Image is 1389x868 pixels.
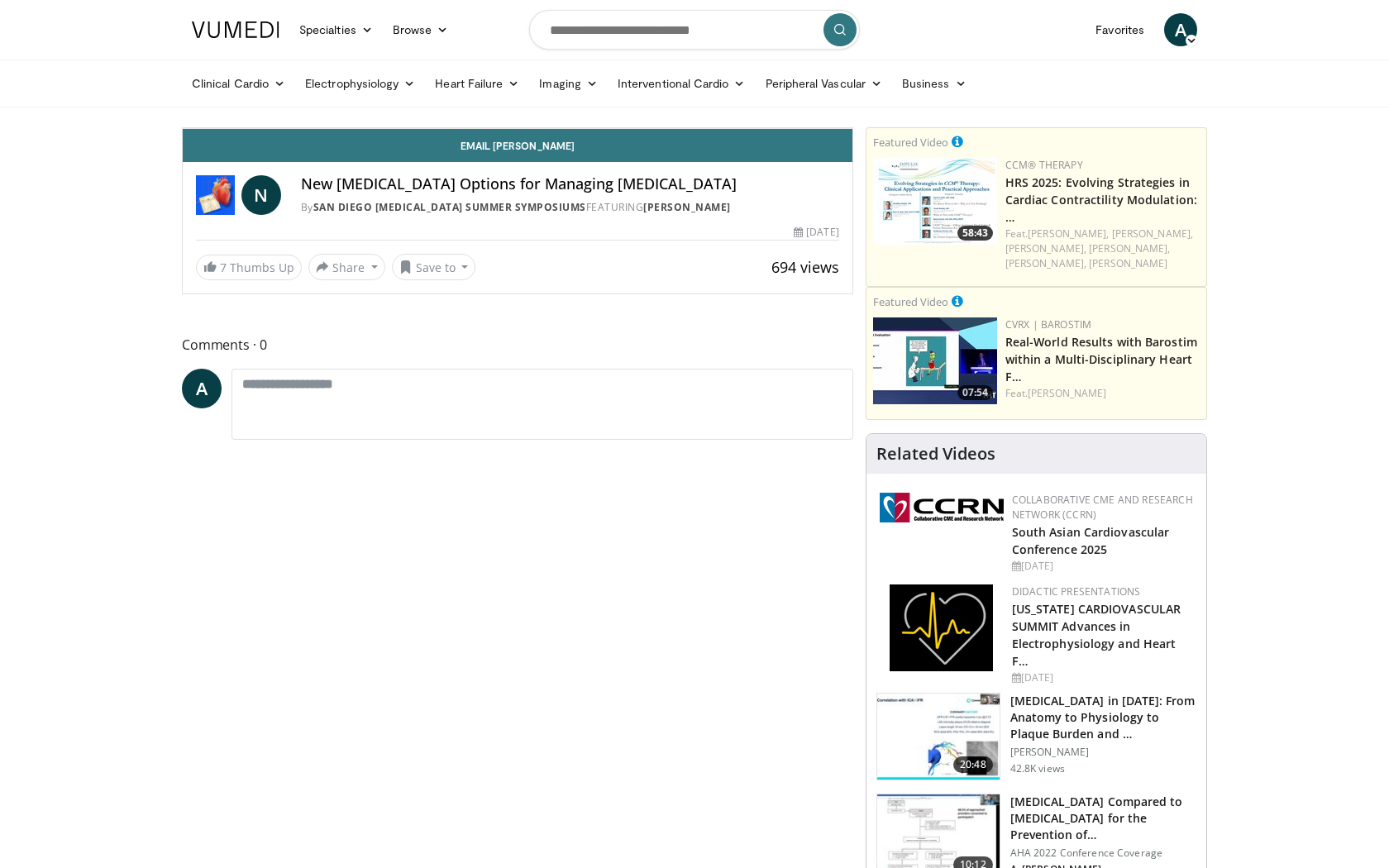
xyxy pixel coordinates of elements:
[1005,256,1086,270] a: [PERSON_NAME],
[392,254,476,280] button: Save to
[1086,13,1154,46] a: Favorites
[876,693,1196,780] a: 20:48 [MEDICAL_DATA] in [DATE]: From Anatomy to Physiology to Plaque Burden and … [PERSON_NAME] 4...
[1012,559,1193,574] div: [DATE]
[182,67,295,100] a: Clinical Cardio
[877,694,1000,780] img: 823da73b-7a00-425d-bb7f-45c8b03b10c3.150x105_q85_crop-smart_upscale.jpg
[756,67,892,100] a: Peripheral Vascular
[890,584,993,671] img: 1860aa7a-ba06-47e3-81a4-3dc728c2b4cf.png.150x105_q85_autocrop_double_scale_upscale_version-0.2.png
[308,254,385,280] button: Share
[953,756,993,773] span: 20:48
[196,175,235,215] img: San Diego Heart Failure Summer Symposiums
[220,260,227,275] span: 7
[1012,524,1170,557] a: South Asian Cardiovascular Conference 2025
[425,67,529,100] a: Heart Failure
[529,10,860,50] input: Search topics, interventions
[289,13,383,46] a: Specialties
[873,317,997,404] a: 07:54
[1012,601,1181,669] a: [US_STATE] CARDIOVASCULAR SUMMIT Advances in Electrophysiology and Heart F…
[892,67,976,100] a: Business
[873,317,997,404] img: d6bcd5d9-0712-4576-a4e4-b34173a4dc7b.150x105_q85_crop-smart_upscale.jpg
[1089,256,1167,270] a: [PERSON_NAME]
[241,175,281,215] a: N
[643,200,731,214] a: [PERSON_NAME]
[301,200,839,215] div: By FEATURING
[1010,847,1196,860] p: AHA 2022 Conference Coverage
[1028,386,1106,400] a: [PERSON_NAME]
[313,200,586,214] a: San Diego [MEDICAL_DATA] Summer Symposiums
[1005,158,1083,172] a: CCM® Therapy
[771,257,839,277] span: 694 views
[183,129,852,162] a: Email [PERSON_NAME]
[182,369,222,408] a: A
[1010,762,1065,775] p: 42.8K views
[1005,174,1197,225] a: HRS 2025: Evolving Strategies in Cardiac Contractility Modulation: …
[608,67,756,100] a: Interventional Cardio
[1005,227,1200,271] div: Feat.
[873,158,997,245] img: 3f694bbe-f46e-4e2a-ab7b-fff0935bbb6c.150x105_q85_crop-smart_upscale.jpg
[182,334,853,355] span: Comments 0
[1012,493,1193,522] a: Collaborative CME and Research Network (CCRN)
[529,67,608,100] a: Imaging
[295,67,425,100] a: Electrophysiology
[192,21,279,38] img: VuMedi Logo
[1005,334,1197,384] a: Real-World Results with Barostim within a Multi-Disciplinary Heart F…
[1164,13,1197,46] a: A
[876,444,995,464] h4: Related Videos
[957,226,993,241] span: 58:43
[1010,746,1196,759] p: [PERSON_NAME]
[794,225,838,240] div: [DATE]
[1112,227,1193,241] a: [PERSON_NAME],
[1010,693,1196,742] h3: [MEDICAL_DATA] in [DATE]: From Anatomy to Physiology to Plaque Burden and …
[1005,317,1092,331] a: CVRx | Barostim
[1028,227,1109,241] a: [PERSON_NAME],
[196,255,302,280] a: 7 Thumbs Up
[1005,386,1200,401] div: Feat.
[1089,241,1170,255] a: [PERSON_NAME],
[1005,241,1086,255] a: [PERSON_NAME],
[957,385,993,400] span: 07:54
[873,158,997,245] a: 58:43
[873,135,948,150] small: Featured Video
[301,175,839,193] h4: New [MEDICAL_DATA] Options for Managing [MEDICAL_DATA]
[1012,584,1193,599] div: Didactic Presentations
[1010,794,1196,843] h3: [MEDICAL_DATA] Compared to [MEDICAL_DATA] for the Prevention of…
[880,493,1004,522] img: a04ee3ba-8487-4636-b0fb-5e8d268f3737.png.150x105_q85_autocrop_double_scale_upscale_version-0.2.png
[183,128,852,129] video-js: Video Player
[873,294,948,309] small: Featured Video
[383,13,459,46] a: Browse
[1012,670,1193,685] div: [DATE]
